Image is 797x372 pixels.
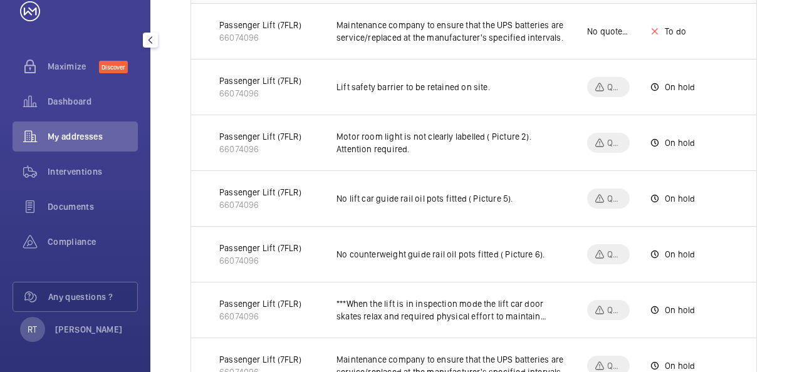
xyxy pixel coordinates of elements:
span: Any questions ? [48,291,137,303]
span: Maximize [48,60,99,73]
p: 66074096 [219,87,301,100]
p: Maintenance company to ensure that the UPS batteries are service/replaced at the manufacturer's s... [336,19,567,44]
p: Passenger Lift (7FLR) [219,242,301,254]
p: 66074096 [219,254,301,267]
p: On hold [665,304,695,316]
span: Discover [99,61,128,73]
p: Quote pending [607,137,622,149]
span: My addresses [48,130,138,143]
p: Lift safety barrier to be retained on site. [336,81,567,93]
p: Passenger Lift (7FLR) [219,19,301,31]
p: On hold [665,137,695,149]
p: Motor room light is not clearly labelled ( Picture 2). Attention required. [336,130,567,155]
span: Compliance [48,235,138,248]
p: Passenger Lift (7FLR) [219,353,301,366]
span: Interventions [48,165,138,178]
p: On hold [665,359,695,372]
p: 66074096 [219,31,301,44]
span: Dashboard [48,95,138,108]
p: No lift car guide rail oil pots fitted ( Picture 5). [336,192,567,205]
p: 66074096 [219,310,301,323]
p: Quote pending [607,192,622,205]
p: Passenger Lift (7FLR) [219,186,301,199]
p: Quote pending [607,81,622,93]
p: Quote pending [607,304,622,316]
span: Documents [48,200,138,213]
p: 66074096 [219,143,301,155]
p: Quote pending [607,359,622,372]
p: On hold [665,192,695,205]
p: On hold [665,248,695,261]
p: 66074096 [219,199,301,211]
p: [PERSON_NAME] [55,323,123,336]
p: Quote pending [607,248,622,261]
p: On hold [665,81,695,93]
p: Passenger Lift (7FLR) [219,75,301,87]
p: RT [28,323,37,336]
p: Passenger Lift (7FLR) [219,130,301,143]
p: No quote needed [587,25,630,38]
p: ***When the lift is in inspection mode the lift car door skates relax and required physical effor... [336,297,567,323]
p: No counterweight guide rail oil pots fitted ( Picture 6). [336,248,567,261]
p: To do [665,25,686,38]
p: Passenger Lift (7FLR) [219,297,301,310]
